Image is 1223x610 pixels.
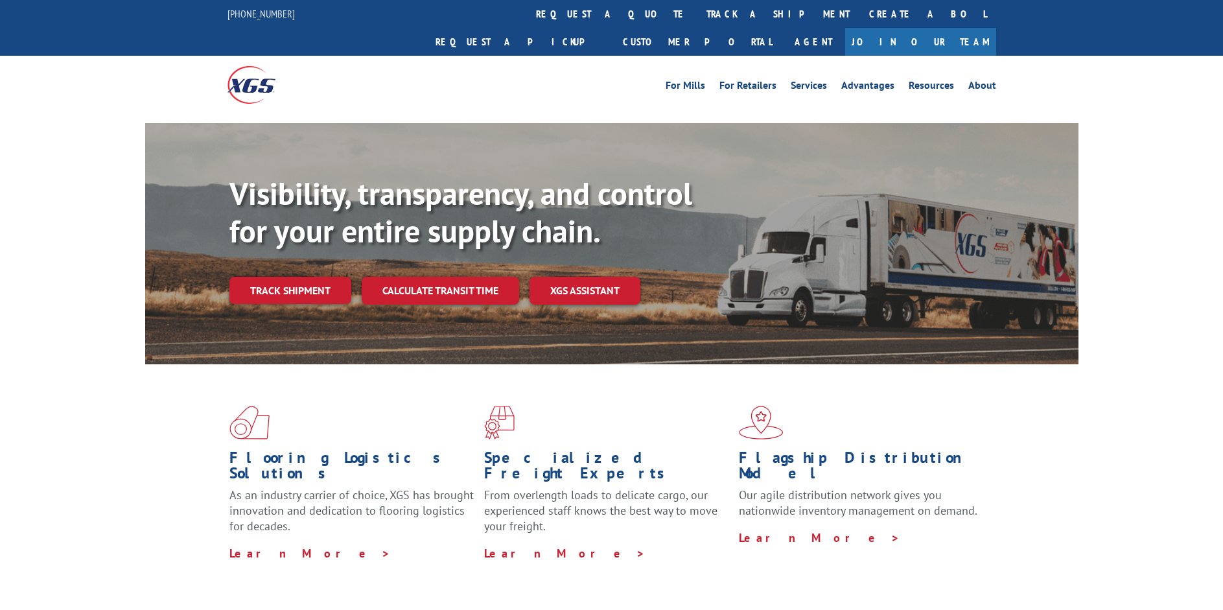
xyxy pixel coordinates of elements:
[362,277,519,305] a: Calculate transit time
[719,80,776,95] a: For Retailers
[739,530,900,545] a: Learn More >
[229,406,270,440] img: xgs-icon-total-supply-chain-intelligence-red
[613,28,782,56] a: Customer Portal
[782,28,845,56] a: Agent
[229,277,351,304] a: Track shipment
[530,277,640,305] a: XGS ASSISTANT
[909,80,954,95] a: Resources
[227,7,295,20] a: [PHONE_NUMBER]
[484,487,729,545] p: From overlength loads to delicate cargo, our experienced staff knows the best way to move your fr...
[791,80,827,95] a: Services
[229,487,474,534] span: As an industry carrier of choice, XGS has brought innovation and dedication to flooring logistics...
[426,28,613,56] a: Request a pickup
[845,28,996,56] a: Join Our Team
[229,546,391,561] a: Learn More >
[229,450,474,487] h1: Flooring Logistics Solutions
[666,80,705,95] a: For Mills
[739,406,784,440] img: xgs-icon-flagship-distribution-model-red
[484,450,729,487] h1: Specialized Freight Experts
[484,406,515,440] img: xgs-icon-focused-on-flooring-red
[739,487,977,518] span: Our agile distribution network gives you nationwide inventory management on demand.
[484,546,646,561] a: Learn More >
[968,80,996,95] a: About
[229,173,692,251] b: Visibility, transparency, and control for your entire supply chain.
[841,80,894,95] a: Advantages
[739,450,984,487] h1: Flagship Distribution Model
